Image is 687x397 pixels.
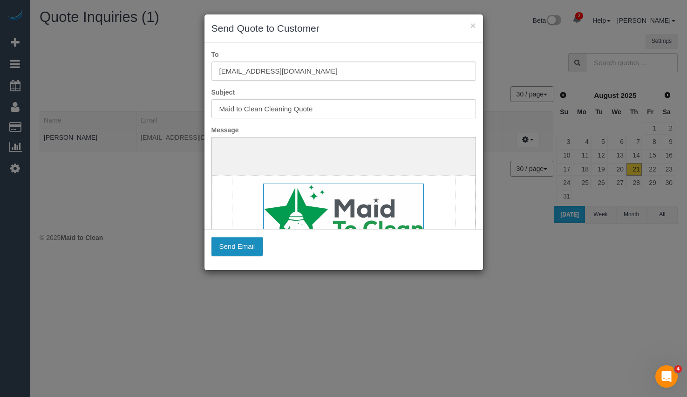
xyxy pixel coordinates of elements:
[470,21,476,30] button: ×
[204,88,483,97] label: Subject
[204,125,483,135] label: Message
[211,62,476,81] input: To
[212,137,476,283] iframe: Rich Text Editor, editor1
[211,21,476,35] h3: Send Quote to Customer
[655,365,678,388] iframe: Intercom live chat
[211,99,476,118] input: Subject
[204,50,483,59] label: To
[674,365,682,373] span: 4
[211,237,263,256] button: Send Email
